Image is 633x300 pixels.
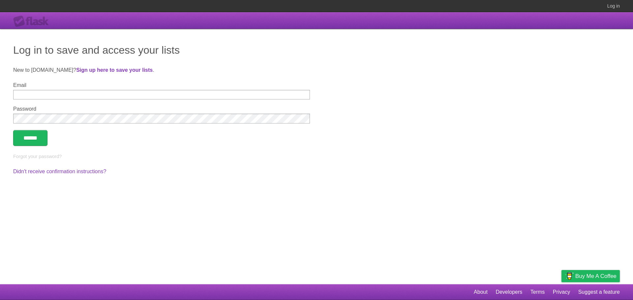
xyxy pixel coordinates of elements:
[13,42,620,58] h1: Log in to save and access your lists
[561,270,620,282] a: Buy me a coffee
[496,286,522,298] a: Developers
[13,169,106,174] a: Didn't receive confirmation instructions?
[76,67,153,73] a: Sign up here to save your lists
[13,15,53,27] div: Flask
[575,270,617,282] span: Buy me a coffee
[13,66,620,74] p: New to [DOMAIN_NAME]? .
[553,286,570,298] a: Privacy
[13,82,310,88] label: Email
[530,286,545,298] a: Terms
[565,270,574,282] img: Buy me a coffee
[13,154,62,159] a: Forgot your password?
[13,106,310,112] label: Password
[578,286,620,298] a: Suggest a feature
[474,286,488,298] a: About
